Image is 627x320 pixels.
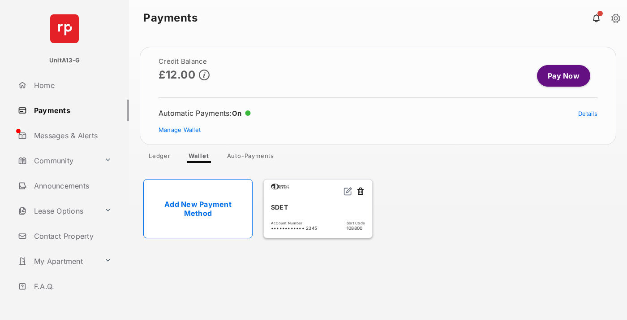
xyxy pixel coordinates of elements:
[14,75,129,96] a: Home
[14,125,129,146] a: Messages & Alerts
[14,276,129,297] a: F.A.Q.
[232,109,242,118] span: On
[271,225,317,231] span: •••••••••••• 2345
[578,110,597,117] a: Details
[271,200,365,215] div: SDET
[220,152,281,163] a: Auto-Payments
[49,56,80,65] p: UnitA13-G
[14,200,101,222] a: Lease Options
[159,109,251,118] div: Automatic Payments :
[347,221,365,225] span: Sort Code
[143,13,198,23] strong: Payments
[14,225,129,247] a: Contact Property
[181,152,216,163] a: Wallet
[159,126,201,133] a: Manage Wallet
[14,100,129,121] a: Payments
[142,152,178,163] a: Ledger
[50,14,79,43] img: svg+xml;base64,PHN2ZyB4bWxucz0iaHR0cDovL3d3dy53My5vcmcvMjAwMC9zdmciIHdpZHRoPSI2NCIgaGVpZ2h0PSI2NC...
[159,69,195,81] p: £12.00
[159,58,210,65] h2: Credit Balance
[14,250,101,272] a: My Apartment
[14,175,129,197] a: Announcements
[143,179,253,238] a: Add New Payment Method
[347,225,365,231] span: 108800
[14,150,101,171] a: Community
[271,221,317,225] span: Account Number
[344,187,352,196] img: svg+xml;base64,PHN2ZyB2aWV3Qm94PSIwIDAgMjQgMjQiIHdpZHRoPSIxNiIgaGVpZ2h0PSIxNiIgZmlsbD0ibm9uZSIgeG...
